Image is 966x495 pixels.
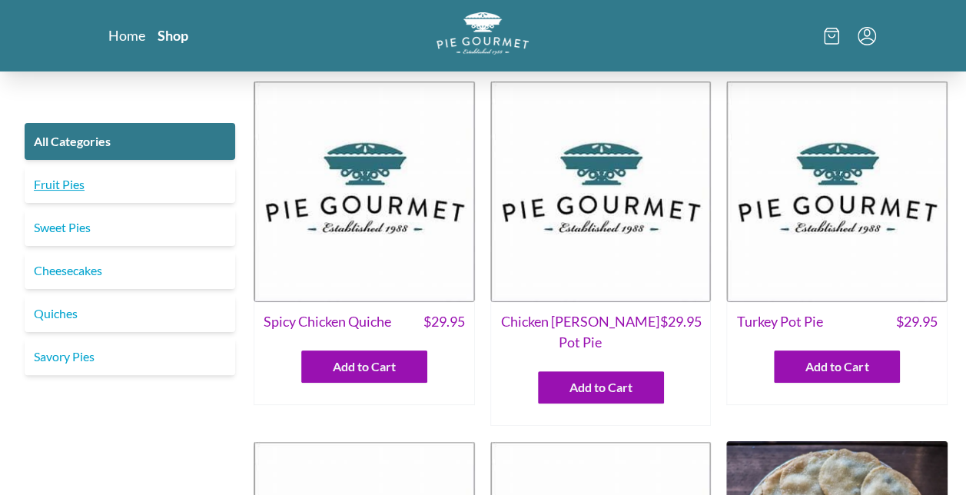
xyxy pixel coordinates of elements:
span: $ 29.95 [896,311,938,332]
a: Shop [158,26,188,45]
span: Add to Cart [333,357,396,376]
button: Add to Cart [538,371,664,404]
span: Add to Cart [569,378,632,397]
span: $ 29.95 [659,311,701,353]
a: Savory Pies [25,338,235,375]
span: Chicken [PERSON_NAME] Pot Pie [500,311,660,353]
img: Chicken Curry Pot Pie [490,81,712,302]
button: Add to Cart [301,350,427,383]
button: Add to Cart [774,350,900,383]
a: Quiches [25,295,235,332]
a: Cheesecakes [25,252,235,289]
a: Sweet Pies [25,209,235,246]
a: Logo [437,12,529,59]
a: All Categories [25,123,235,160]
img: Turkey Pot Pie [726,81,948,302]
span: Turkey Pot Pie [736,311,822,332]
a: Home [108,26,145,45]
span: Add to Cart [805,357,868,376]
img: logo [437,12,529,55]
button: Menu [858,27,876,45]
span: Spicy Chicken Quiche [264,311,391,332]
a: Fruit Pies [25,166,235,203]
span: $ 29.95 [423,311,465,332]
img: Spicy Chicken Quiche [254,81,475,302]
